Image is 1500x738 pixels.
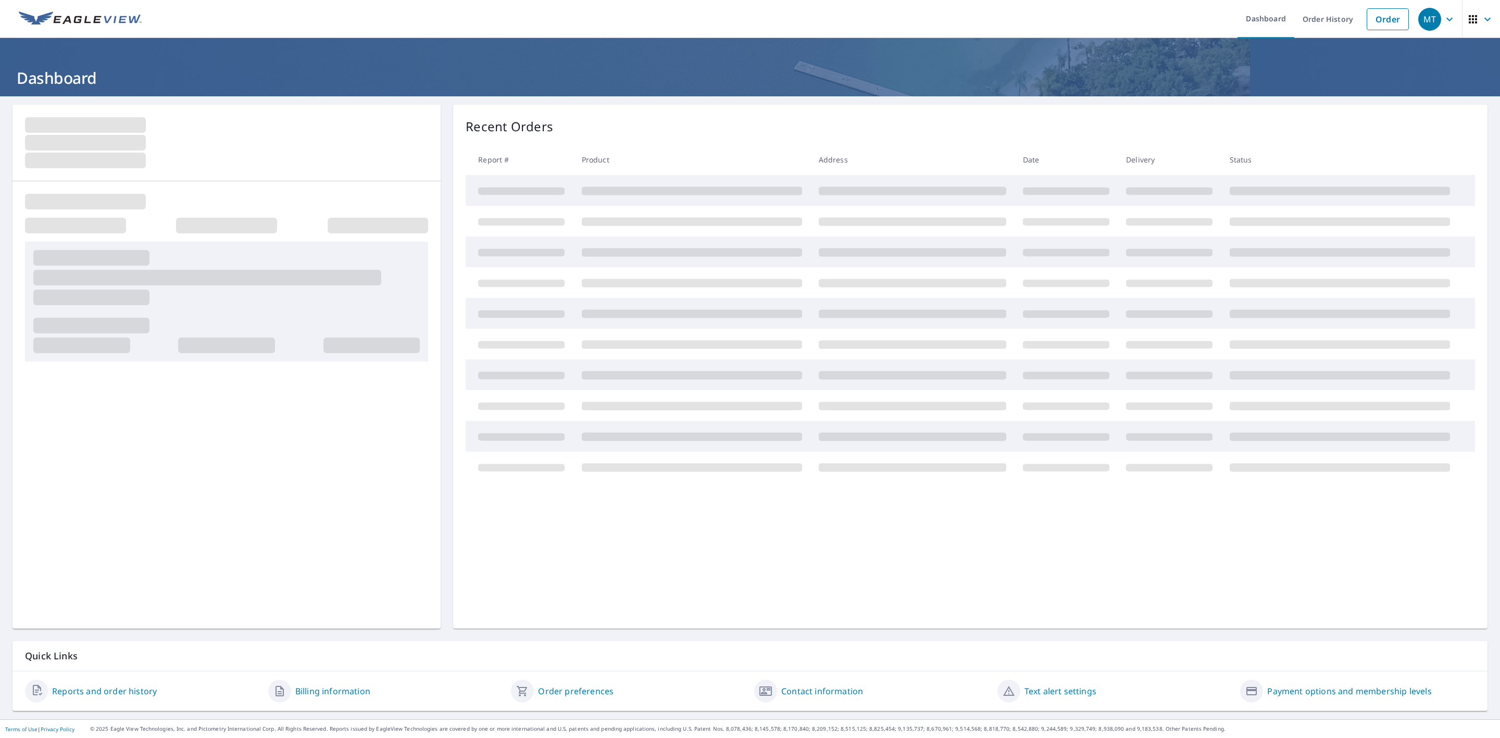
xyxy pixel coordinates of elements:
a: Order preferences [538,685,614,697]
th: Date [1015,144,1118,175]
p: Recent Orders [466,117,553,136]
a: Contact information [781,685,863,697]
div: MT [1418,8,1441,31]
a: Order [1367,8,1409,30]
a: Text alert settings [1024,685,1096,697]
a: Terms of Use [5,726,37,733]
th: Status [1221,144,1458,175]
p: Quick Links [25,649,1475,662]
a: Privacy Policy [41,726,74,733]
th: Address [810,144,1015,175]
p: | [5,726,74,732]
h1: Dashboard [12,67,1487,89]
a: Billing information [295,685,370,697]
th: Report # [466,144,573,175]
p: © 2025 Eagle View Technologies, Inc. and Pictometry International Corp. All Rights Reserved. Repo... [90,725,1495,733]
th: Delivery [1118,144,1221,175]
a: Reports and order history [52,685,157,697]
a: Payment options and membership levels [1267,685,1431,697]
th: Product [573,144,810,175]
img: EV Logo [19,11,142,27]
